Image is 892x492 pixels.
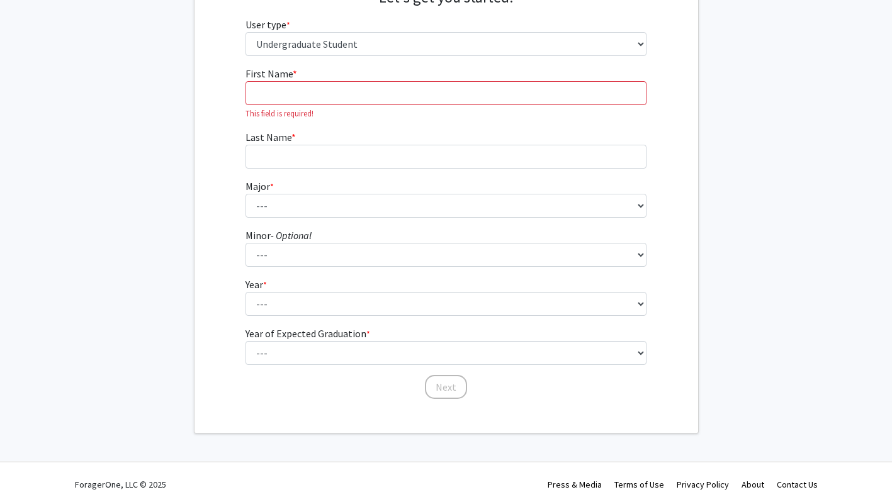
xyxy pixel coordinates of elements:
p: This field is required! [246,108,646,120]
a: Contact Us [777,479,818,490]
span: First Name [246,67,293,80]
span: Last Name [246,131,291,143]
label: Year [246,277,267,292]
a: About [742,479,764,490]
label: Minor [246,228,312,243]
a: Press & Media [548,479,602,490]
label: Year of Expected Graduation [246,326,370,341]
a: Terms of Use [614,479,664,490]
a: Privacy Policy [677,479,729,490]
label: User type [246,17,290,32]
button: Next [425,375,467,399]
label: Major [246,179,274,194]
i: - Optional [271,229,312,242]
iframe: Chat [9,435,54,483]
